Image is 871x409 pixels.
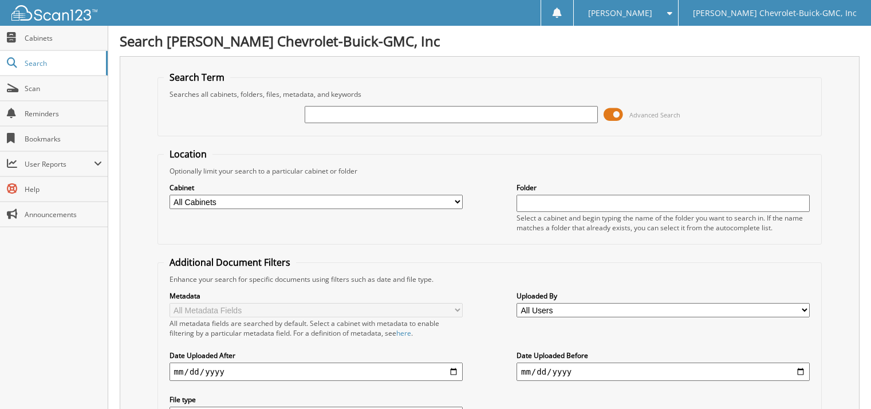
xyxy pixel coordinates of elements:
div: Select a cabinet and begin typing the name of the folder you want to search in. If the name match... [517,213,810,233]
div: Enhance your search for specific documents using filters such as date and file type. [164,274,816,284]
legend: Search Term [164,71,230,84]
label: Date Uploaded After [170,351,463,360]
input: end [517,363,810,381]
div: Optionally limit your search to a particular cabinet or folder [164,166,816,176]
img: scan123-logo-white.svg [11,5,97,21]
label: Uploaded By [517,291,810,301]
label: Cabinet [170,183,463,192]
label: Date Uploaded Before [517,351,810,360]
legend: Additional Document Filters [164,256,296,269]
span: [PERSON_NAME] [588,10,652,17]
h1: Search [PERSON_NAME] Chevrolet-Buick-GMC, Inc [120,32,860,50]
span: Cabinets [25,33,102,43]
legend: Location [164,148,212,160]
span: User Reports [25,159,94,169]
span: Scan [25,84,102,93]
span: [PERSON_NAME] Chevrolet-Buick-GMC, Inc [693,10,857,17]
div: Searches all cabinets, folders, files, metadata, and keywords [164,89,816,99]
label: Folder [517,183,810,192]
label: File type [170,395,463,404]
span: Announcements [25,210,102,219]
label: Metadata [170,291,463,301]
span: Bookmarks [25,134,102,144]
span: Reminders [25,109,102,119]
span: Help [25,184,102,194]
div: All metadata fields are searched by default. Select a cabinet with metadata to enable filtering b... [170,318,463,338]
input: start [170,363,463,381]
span: Search [25,58,100,68]
span: Advanced Search [629,111,680,119]
a: here [396,328,411,338]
